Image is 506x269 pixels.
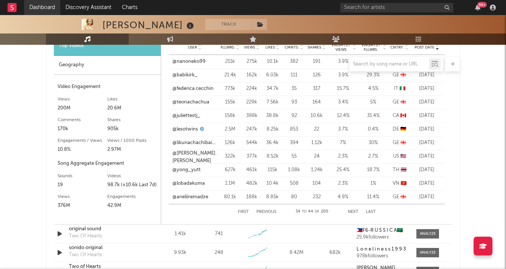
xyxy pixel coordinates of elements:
[357,247,409,252] a: L o n e l i n e s s 1 9 9 3
[107,201,157,210] div: 42.9M
[69,225,148,233] a: original sound
[221,166,239,174] div: 627k
[107,95,157,104] div: Likes
[54,36,161,56] div: Top Videos
[221,126,239,133] div: 2.5M
[330,166,356,174] div: 25.4 %
[413,193,441,201] div: [DATE]
[285,126,303,133] div: 853
[58,181,107,190] div: 19
[221,99,239,106] div: 155k
[360,153,386,160] div: 2.7 %
[330,71,356,79] div: 3.9 %
[205,19,252,30] button: Track
[357,247,406,252] strong: L o n e l i n e s s 1 9 9 3
[221,112,239,120] div: 158k
[58,95,107,104] div: Views
[221,193,239,201] div: 80.1k
[390,85,409,93] div: IT
[307,85,326,93] div: 317
[264,153,281,160] div: 8.52k
[360,71,386,79] div: 29.3 %
[413,71,441,79] div: [DATE]
[390,112,409,120] div: CA
[360,112,386,120] div: 31.4 %
[400,113,406,118] span: 🇨🇦
[413,180,441,187] div: [DATE]
[366,210,376,214] button: Last
[264,139,281,147] div: 36.4k
[221,153,239,160] div: 322k
[243,139,260,147] div: 544k
[58,145,107,154] div: 10.8%
[243,126,260,133] div: 247k
[390,153,409,160] div: US
[357,228,363,233] span: 🇵🇭
[349,61,429,67] input: Search by song name or URL
[307,99,326,106] div: 164
[69,244,148,252] div: sonido original
[400,73,406,78] span: 🇬🇪
[291,207,333,216] div: 34 44 200
[413,153,441,160] div: [DATE]
[172,150,217,164] a: @[PERSON_NAME].[PERSON_NAME]
[243,85,260,93] div: 224k
[215,249,223,257] div: 248
[107,145,157,154] div: 2.97M
[58,172,107,181] div: Sounds
[307,139,326,147] div: 1.12k
[264,126,281,133] div: 8.25k
[413,85,441,93] div: [DATE]
[264,180,281,187] div: 10.4k
[399,86,405,91] span: 🇮🇹
[340,3,453,12] input: Search for artists
[397,228,403,233] span: 🇸🇦
[243,99,260,106] div: 229k
[243,71,260,79] div: 162k
[357,254,409,259] div: 978k followers
[215,230,223,238] div: 741
[360,85,386,93] div: 4.5 %
[243,112,260,120] div: 398k
[400,154,406,159] span: 🇺🇸
[285,112,303,120] div: 92
[307,112,326,120] div: 10.6k
[330,85,356,93] div: 15.7 %
[102,19,196,31] div: [PERSON_NAME]
[221,45,235,50] span: Fllwrs.
[243,180,260,187] div: 482k
[390,99,409,106] div: GE
[415,45,434,50] span: Post Date
[330,193,356,201] div: 4.9 %
[307,180,326,187] div: 104
[360,139,386,147] div: 30 %
[285,180,303,187] div: 508
[357,235,409,240] div: 25.9k followers
[107,104,157,113] div: 20.6M
[69,233,102,240] div: Two Of Hearts
[413,139,441,147] div: [DATE]
[475,5,480,11] button: 99+
[330,180,356,187] div: 2.3 %
[400,127,406,132] span: 🇩🇪
[107,125,157,134] div: 905k
[390,126,409,133] div: DE
[285,45,299,50] span: Cmnts.
[244,45,255,50] span: Views
[264,85,281,93] div: 34.7k
[307,193,326,201] div: 232
[285,153,303,160] div: 55
[390,166,409,174] div: TH
[221,85,239,93] div: 773k
[330,99,356,106] div: 3.4 %
[243,193,260,201] div: 188k
[285,85,303,93] div: 35
[318,249,353,257] div: 682k
[58,192,107,201] div: Views
[221,180,239,187] div: 1.1M
[54,56,161,75] div: Geography
[330,43,352,52] span: Engmts / Views
[172,193,208,201] a: @aneliiremadze
[401,181,407,186] span: 🇻🇳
